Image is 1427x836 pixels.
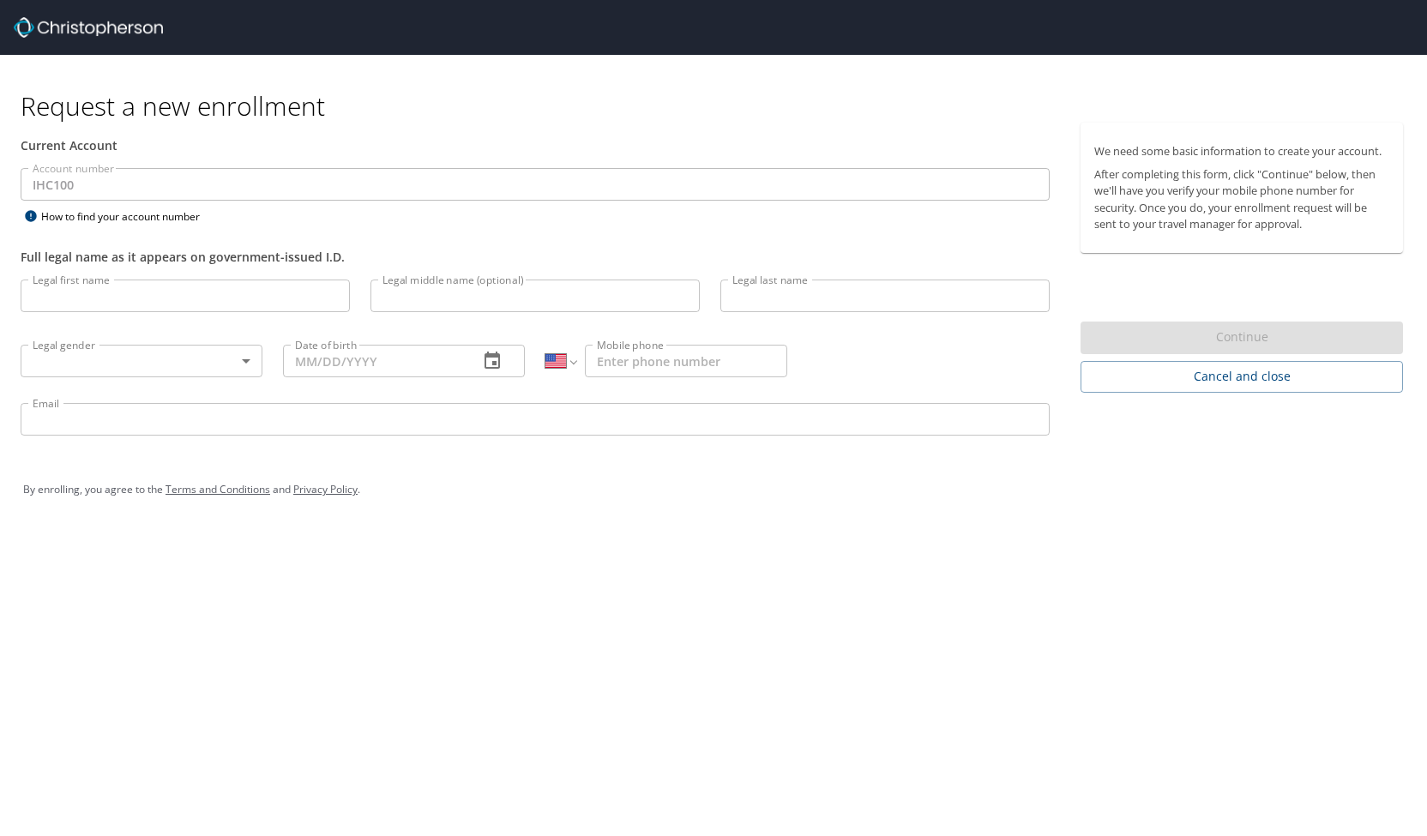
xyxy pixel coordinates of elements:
div: Current Account [21,136,1050,154]
h1: Request a new enrollment [21,89,1417,123]
div: Full legal name as it appears on government-issued I.D. [21,248,1050,266]
a: Terms and Conditions [166,482,270,496]
p: After completing this form, click "Continue" below, then we'll have you verify your mobile phone ... [1094,166,1389,232]
div: By enrolling, you agree to the and . [23,468,1404,511]
div: How to find your account number [21,206,235,227]
button: Cancel and close [1081,361,1403,393]
input: Enter phone number [585,345,787,377]
div: ​ [21,345,262,377]
img: cbt logo [14,17,163,38]
input: MM/DD/YYYY [283,345,465,377]
a: Privacy Policy [293,482,358,496]
span: Cancel and close [1094,366,1389,388]
p: We need some basic information to create your account. [1094,143,1389,159]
